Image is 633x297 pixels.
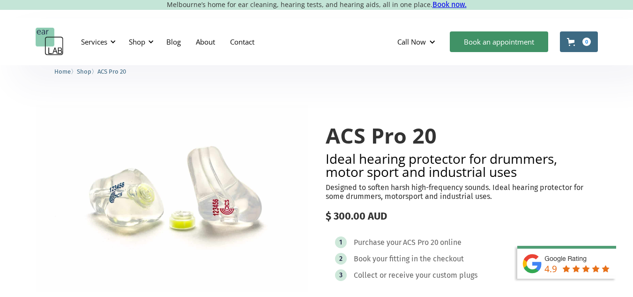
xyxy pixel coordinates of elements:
[450,31,548,52] a: Book an appointment
[77,67,97,76] li: 〉
[223,28,262,55] a: Contact
[77,68,91,75] span: Shop
[129,37,145,46] div: Shop
[36,28,64,56] a: home
[326,152,598,178] h2: Ideal hearing protector for drummers, motor sport and industrial uses
[326,124,598,147] h1: ACS Pro 20
[159,28,188,55] a: Blog
[97,67,126,76] a: ACS Pro 20
[54,67,77,76] li: 〉
[440,238,462,247] div: online
[354,271,477,280] div: Collect or receive your custom plugs
[339,272,343,279] div: 3
[188,28,223,55] a: About
[397,37,426,46] div: Call Now
[339,255,343,262] div: 2
[75,28,119,56] div: Services
[36,105,308,292] a: open lightbox
[403,238,439,247] div: ACS Pro 20
[390,28,445,56] div: Call Now
[326,183,598,201] p: Designed to soften harsh high-frequency sounds. Ideal hearing protector for some drummers, motors...
[326,210,598,222] div: $ 300.00 AUD
[54,67,71,76] a: Home
[354,254,464,264] div: Book your fitting in the checkout
[97,68,126,75] span: ACS Pro 20
[582,38,591,46] div: 0
[81,37,107,46] div: Services
[77,67,91,76] a: Shop
[354,238,402,247] div: Purchase your
[54,68,71,75] span: Home
[339,239,342,246] div: 1
[123,28,156,56] div: Shop
[36,105,308,292] img: ACS Pro 20
[560,31,598,52] a: Open cart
